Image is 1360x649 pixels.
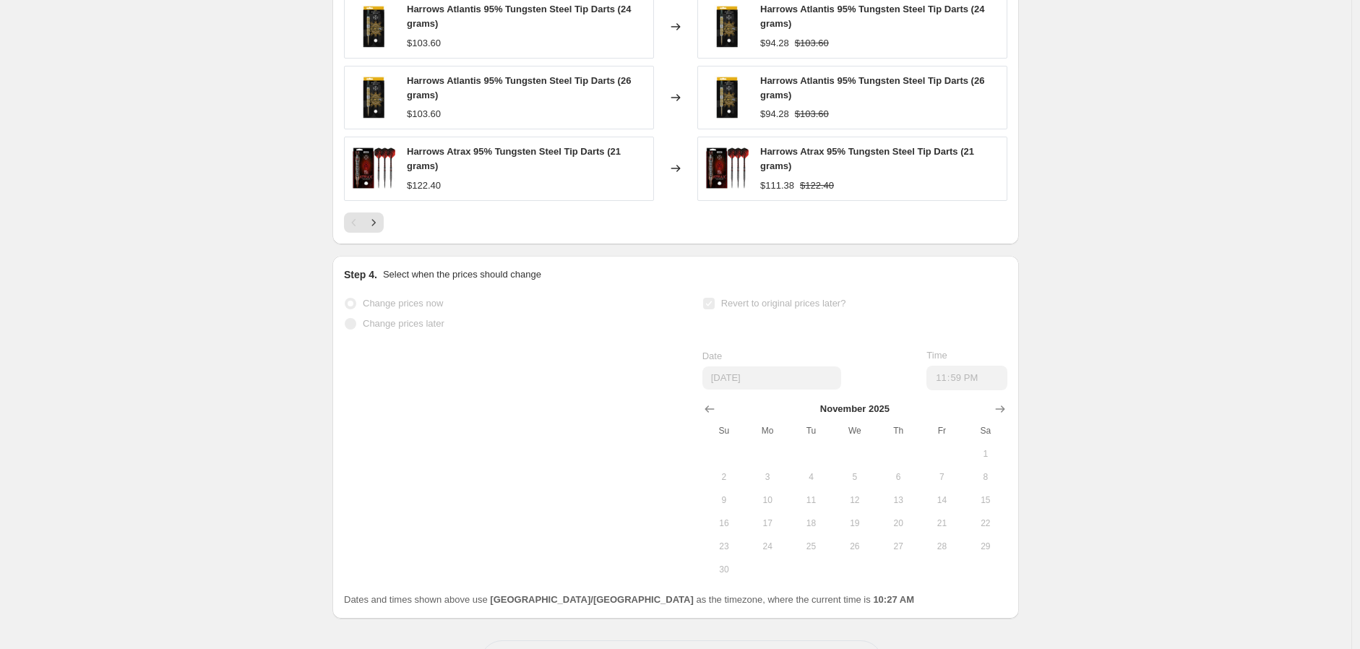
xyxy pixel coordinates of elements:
h2: Step 4. [344,267,377,282]
button: Wednesday November 5 2025 [833,465,877,489]
button: Tuesday November 25 2025 [789,535,832,558]
nav: Pagination [344,212,384,233]
button: Saturday November 1 2025 [964,442,1007,465]
span: Dates and times shown above use as the timezone, where the current time is [344,594,914,605]
button: Tuesday November 18 2025 [789,512,832,535]
span: Th [882,425,914,437]
span: Sa [970,425,1002,437]
img: d2875-lot_80x.jpg [352,147,395,190]
button: Thursday November 13 2025 [877,489,920,512]
div: $103.60 [407,107,441,121]
div: $94.28 [760,36,789,51]
div: $94.28 [760,107,789,121]
img: d2875-lot_80x.jpg [705,147,749,190]
span: 7 [926,471,957,483]
span: Tu [795,425,827,437]
span: 26 [839,541,871,552]
button: Sunday November 23 2025 [702,535,746,558]
th: Friday [920,419,963,442]
button: Show next month, December 2025 [990,399,1010,419]
span: 4 [795,471,827,483]
span: 1 [970,448,1002,460]
span: Su [708,425,740,437]
img: d2866-pack_80x.jpg [705,5,749,48]
button: Sunday November 2 2025 [702,465,746,489]
span: 25 [795,541,827,552]
span: Harrows Atlantis 95% Tungsten Steel Tip Darts (24 grams) [760,4,984,29]
span: 17 [752,517,783,529]
span: Date [702,351,722,361]
span: 27 [882,541,914,552]
span: 8 [970,471,1002,483]
button: Saturday November 22 2025 [964,512,1007,535]
div: $111.38 [760,179,794,193]
button: Monday November 24 2025 [746,535,789,558]
button: Thursday November 20 2025 [877,512,920,535]
span: 16 [708,517,740,529]
span: Mo [752,425,783,437]
button: Friday November 21 2025 [920,512,963,535]
img: d2866-pack_80x.jpg [705,76,749,119]
span: 24 [752,541,783,552]
button: Sunday November 30 2025 [702,558,746,581]
button: Saturday November 15 2025 [964,489,1007,512]
strike: $122.40 [800,179,834,193]
button: Friday November 14 2025 [920,489,963,512]
span: Change prices now [363,298,443,309]
span: 2 [708,471,740,483]
button: Wednesday November 26 2025 [833,535,877,558]
span: 14 [926,494,957,506]
p: Select when the prices should change [383,267,541,282]
span: 29 [970,541,1002,552]
button: Thursday November 27 2025 [877,535,920,558]
img: d2866-pack_80x.jpg [352,5,395,48]
button: Thursday November 6 2025 [877,465,920,489]
th: Sunday [702,419,746,442]
button: Friday November 28 2025 [920,535,963,558]
span: 10 [752,494,783,506]
span: 18 [795,517,827,529]
span: Harrows Atlantis 95% Tungsten Steel Tip Darts (26 grams) [760,75,984,100]
button: Sunday November 9 2025 [702,489,746,512]
button: Wednesday November 12 2025 [833,489,877,512]
span: We [839,425,871,437]
span: 22 [970,517,1002,529]
span: 11 [795,494,827,506]
span: 20 [882,517,914,529]
span: 5 [839,471,871,483]
div: $103.60 [407,36,441,51]
th: Thursday [877,419,920,442]
span: Time [926,350,947,361]
th: Wednesday [833,419,877,442]
span: Harrows Atrax 95% Tungsten Steel Tip Darts (21 grams) [407,146,621,171]
button: Saturday November 8 2025 [964,465,1007,489]
span: 21 [926,517,957,529]
button: Next [363,212,384,233]
button: Saturday November 29 2025 [964,535,1007,558]
span: Harrows Atrax 95% Tungsten Steel Tip Darts (21 grams) [760,146,974,171]
span: 9 [708,494,740,506]
span: Fr [926,425,957,437]
button: Friday November 7 2025 [920,465,963,489]
img: d2866-pack_80x.jpg [352,76,395,119]
button: Tuesday November 11 2025 [789,489,832,512]
strike: $103.60 [795,107,829,121]
span: Harrows Atlantis 95% Tungsten Steel Tip Darts (26 grams) [407,75,631,100]
button: Monday November 10 2025 [746,489,789,512]
span: 15 [970,494,1002,506]
span: Revert to original prices later? [721,298,846,309]
span: 28 [926,541,957,552]
th: Tuesday [789,419,832,442]
span: 30 [708,564,740,575]
button: Wednesday November 19 2025 [833,512,877,535]
input: 12:00 [926,366,1007,390]
th: Monday [746,419,789,442]
button: Monday November 17 2025 [746,512,789,535]
span: 12 [839,494,871,506]
button: Monday November 3 2025 [746,465,789,489]
button: Show previous month, October 2025 [700,399,720,419]
span: Change prices later [363,318,444,329]
strike: $103.60 [795,36,829,51]
span: 13 [882,494,914,506]
span: Harrows Atlantis 95% Tungsten Steel Tip Darts (24 grams) [407,4,631,29]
